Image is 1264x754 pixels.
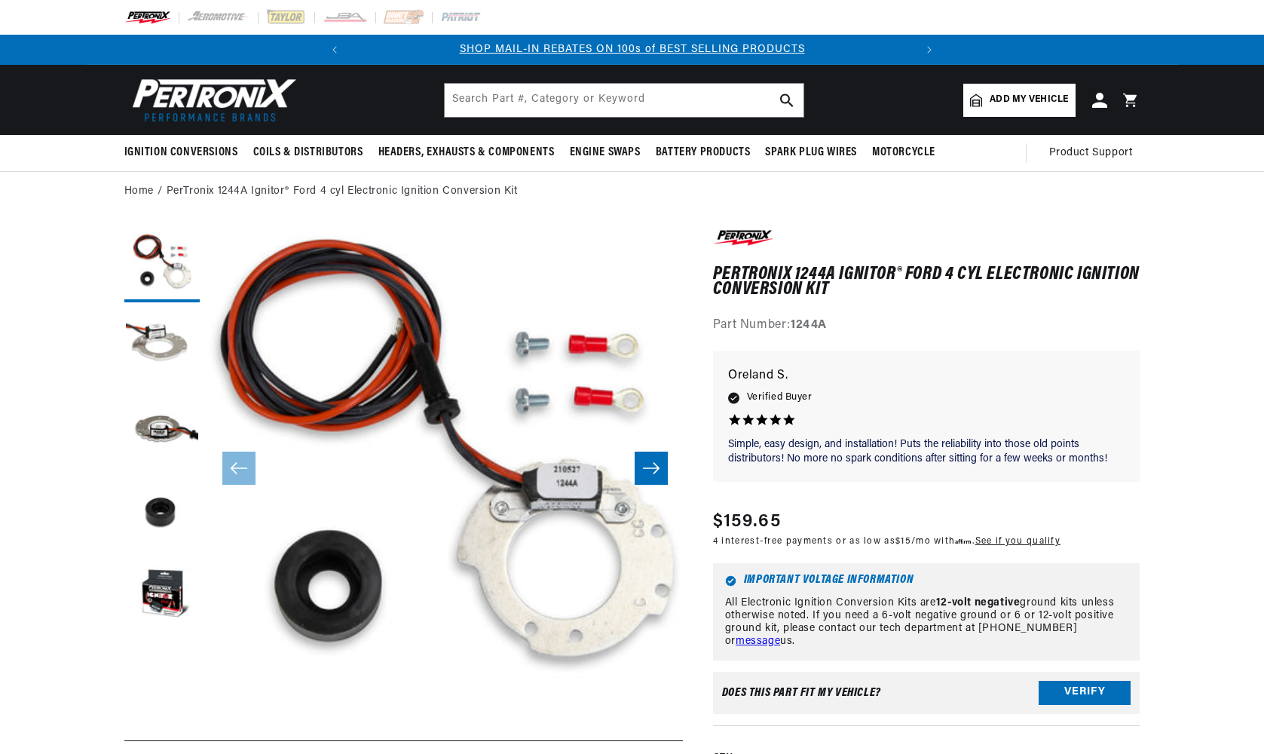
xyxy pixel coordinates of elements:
[124,135,246,170] summary: Ignition Conversions
[570,145,641,161] span: Engine Swaps
[378,145,555,161] span: Headers, Exhausts & Components
[757,135,865,170] summary: Spark Plug Wires
[445,84,803,117] input: Search Part #, Category or Keyword
[736,636,780,647] a: message
[895,537,911,546] span: $15
[246,135,371,170] summary: Coils & Distributors
[222,452,256,485] button: Slide left
[765,145,857,161] span: Spark Plug Wires
[872,145,935,161] span: Motorcycle
[350,41,914,58] div: 1 of 2
[936,597,1021,608] strong: 12-volt negative
[975,537,1060,546] a: See if you qualify - Learn more about Affirm Financing (opens in modal)
[990,93,1068,107] span: Add my vehicle
[713,316,1140,336] div: Part Number:
[124,227,200,302] button: Load image 1 in gallery view
[728,437,1125,467] p: Simple, easy design, and installation! Puts the reliability into those old points distributors! N...
[124,227,683,710] media-gallery: Gallery Viewer
[635,452,668,485] button: Slide right
[124,183,1140,200] nav: breadcrumbs
[124,393,200,468] button: Load image 3 in gallery view
[253,145,363,161] span: Coils & Distributors
[124,559,200,634] button: Load image 5 in gallery view
[1049,135,1140,171] summary: Product Support
[963,84,1075,117] a: Add my vehicle
[124,476,200,551] button: Load image 4 in gallery view
[713,508,781,535] span: $159.65
[791,319,827,331] strong: 1244A
[124,310,200,385] button: Load image 2 in gallery view
[914,35,944,65] button: Translation missing: en.sections.announcements.next_announcement
[770,84,803,117] button: search button
[955,537,972,544] span: Affirm
[1049,145,1133,161] span: Product Support
[350,41,914,58] div: Announcement
[124,74,298,126] img: Pertronix
[728,366,1125,387] p: Oreland S.
[124,145,238,161] span: Ignition Conversions
[747,389,812,406] span: Verified Buyer
[124,183,154,200] a: Home
[722,687,881,699] div: Does This part fit My vehicle?
[371,135,562,170] summary: Headers, Exhausts & Components
[1039,681,1131,705] button: Verify
[320,35,350,65] button: Translation missing: en.sections.announcements.previous_announcement
[713,267,1140,298] h1: PerTronix 1244A Ignitor® Ford 4 cyl Electronic Ignition Conversion Kit
[562,135,648,170] summary: Engine Swaps
[87,35,1178,65] slideshow-component: Translation missing: en.sections.announcements.announcement_bar
[713,535,1060,548] p: 4 interest-free payments or as low as /mo with .
[648,135,758,170] summary: Battery Products
[656,145,751,161] span: Battery Products
[725,575,1128,587] h6: Important Voltage Information
[725,597,1128,648] p: All Electronic Ignition Conversion Kits are ground kits unless otherwise noted. If you need a 6-v...
[167,183,518,200] a: PerTronix 1244A Ignitor® Ford 4 cyl Electronic Ignition Conversion Kit
[865,135,943,170] summary: Motorcycle
[460,44,805,55] a: SHOP MAIL-IN REBATES ON 100s of BEST SELLING PRODUCTS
